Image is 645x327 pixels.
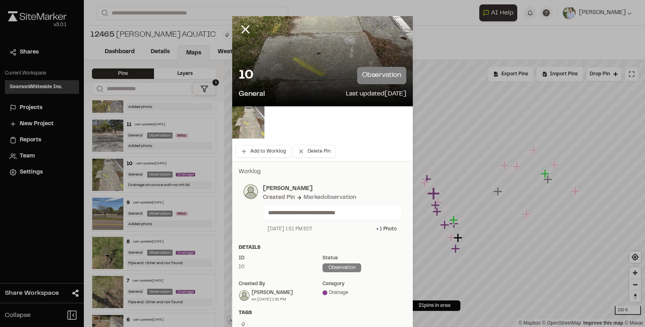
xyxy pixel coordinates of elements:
p: [PERSON_NAME] [263,184,402,193]
img: file [232,106,264,139]
div: Status [322,255,406,262]
div: category [322,280,406,288]
div: observation [322,263,361,272]
div: 10 [239,263,322,271]
button: Delete Pin [293,145,336,158]
div: + 1 Photo [376,226,397,233]
button: Add to Worklog [235,145,291,158]
div: [PERSON_NAME] [252,289,293,296]
div: Details [239,244,406,251]
p: 10 [239,68,253,84]
img: Joseph Boyatt [239,290,250,301]
p: General [239,89,265,100]
div: Tags [239,309,406,317]
p: observation [357,67,406,84]
div: Created Pin [263,193,295,202]
p: Worklog [239,168,406,176]
div: Created by [239,280,322,288]
div: Drainage [322,289,406,296]
div: Marked observation [304,193,356,202]
div: ID [239,255,322,262]
div: on [DATE] 1:51 PM [252,296,293,302]
img: photo [243,184,258,199]
div: [DATE] 1:51 PM EDT [268,226,312,233]
p: Last updated [DATE] [346,89,406,100]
